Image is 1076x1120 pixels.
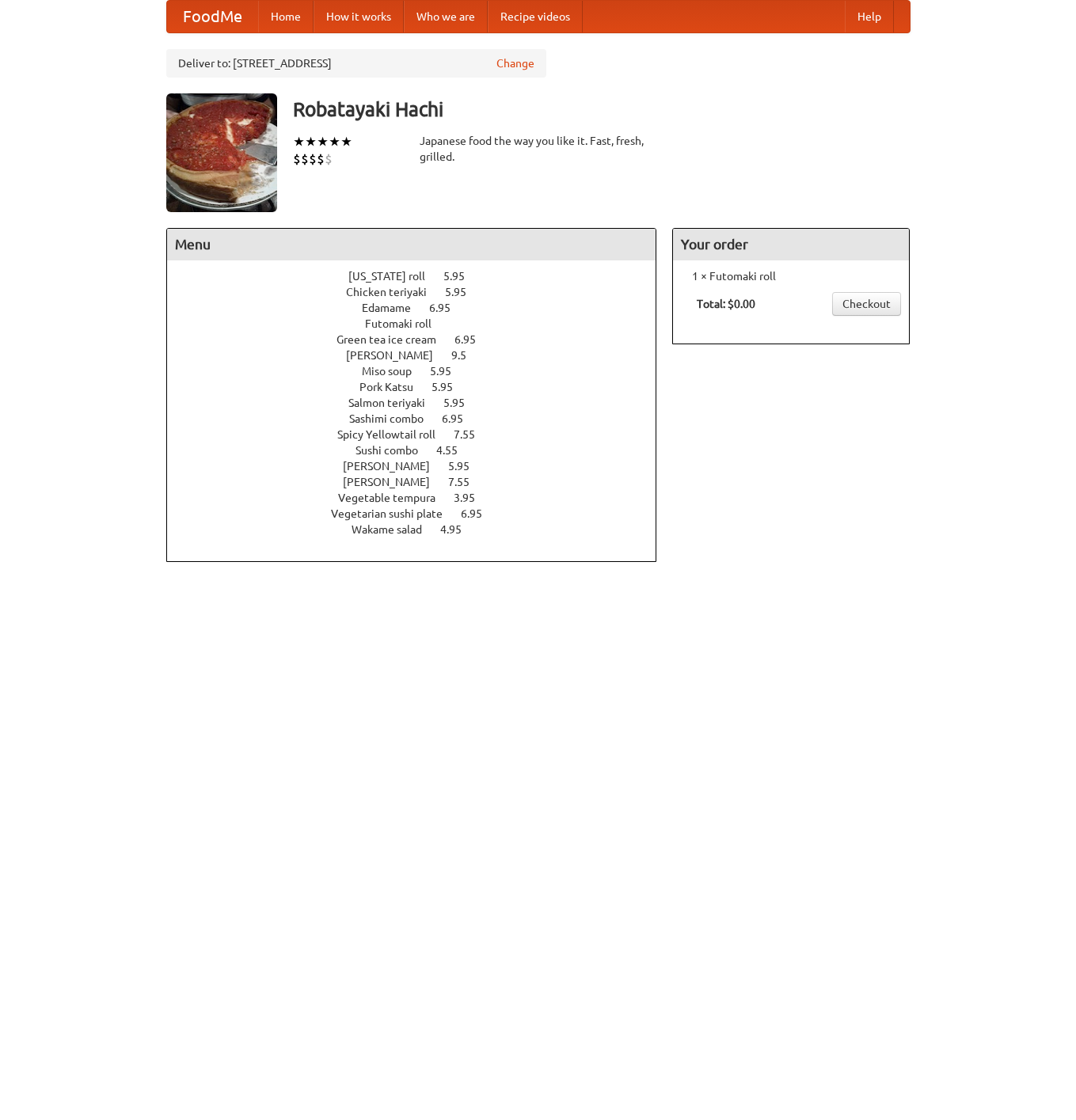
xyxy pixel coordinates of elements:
[348,270,494,283] a: [US_STATE] roll 5.95
[343,476,446,488] span: [PERSON_NAME]
[845,1,894,32] a: Help
[337,428,451,441] span: Spicy Yellowtail roll
[440,523,477,536] span: 4.95
[362,302,427,314] span: Edamame
[442,412,479,425] span: 6.95
[331,507,458,520] span: Vegetarian sushi plate
[338,492,504,504] a: Vegetable tempura 3.95
[314,1,404,32] a: How it works
[309,150,317,168] li: $
[348,270,441,283] span: [US_STATE] roll
[293,150,301,168] li: $
[448,460,485,473] span: 5.95
[448,476,485,488] span: 7.55
[293,93,911,125] h3: Robatayaki Hachi
[348,397,494,409] a: Salmon teriyaki 5.95
[352,523,438,536] span: Wakame salad
[443,270,481,283] span: 5.95
[365,317,447,330] span: Futomaki roll
[336,333,452,346] span: Green tea ice cream
[348,397,441,409] span: Salmon teriyaki
[343,476,499,488] a: [PERSON_NAME] 7.55
[454,492,491,504] span: 3.95
[461,507,498,520] span: 6.95
[451,349,482,362] span: 9.5
[329,133,340,150] li: ★
[697,298,755,310] b: Total: $0.00
[166,93,277,212] img: angular.jpg
[325,150,333,168] li: $
[430,365,467,378] span: 5.95
[349,412,439,425] span: Sashimi combo
[436,444,473,457] span: 4.55
[355,444,434,457] span: Sushi combo
[445,286,482,298] span: 5.95
[362,302,480,314] a: Edamame 6.95
[305,133,317,150] li: ★
[488,1,583,32] a: Recipe videos
[317,133,329,150] li: ★
[673,229,909,260] h4: Your order
[496,55,534,71] a: Change
[346,349,449,362] span: [PERSON_NAME]
[317,150,325,168] li: $
[166,49,546,78] div: Deliver to: [STREET_ADDRESS]
[362,365,481,378] a: Miso soup 5.95
[443,397,481,409] span: 5.95
[293,133,305,150] li: ★
[404,1,488,32] a: Who we are
[343,460,499,473] a: [PERSON_NAME] 5.95
[337,428,504,441] a: Spicy Yellowtail roll 7.55
[454,428,491,441] span: 7.55
[338,492,451,504] span: Vegetable tempura
[340,133,352,150] li: ★
[167,229,656,260] h4: Menu
[167,1,258,32] a: FoodMe
[301,150,309,168] li: $
[346,349,496,362] a: [PERSON_NAME] 9.5
[258,1,314,32] a: Home
[454,333,492,346] span: 6.95
[420,133,657,165] div: Japanese food the way you like it. Fast, fresh, grilled.
[359,381,429,393] span: Pork Katsu
[365,317,477,330] a: Futomaki roll
[432,381,469,393] span: 5.95
[429,302,466,314] span: 6.95
[832,292,901,316] a: Checkout
[346,286,443,298] span: Chicken teriyaki
[346,286,496,298] a: Chicken teriyaki 5.95
[349,412,492,425] a: Sashimi combo 6.95
[331,507,511,520] a: Vegetarian sushi plate 6.95
[336,333,505,346] a: Green tea ice cream 6.95
[343,460,446,473] span: [PERSON_NAME]
[359,381,482,393] a: Pork Katsu 5.95
[352,523,491,536] a: Wakame salad 4.95
[355,444,487,457] a: Sushi combo 4.55
[681,268,901,284] li: 1 × Futomaki roll
[362,365,428,378] span: Miso soup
